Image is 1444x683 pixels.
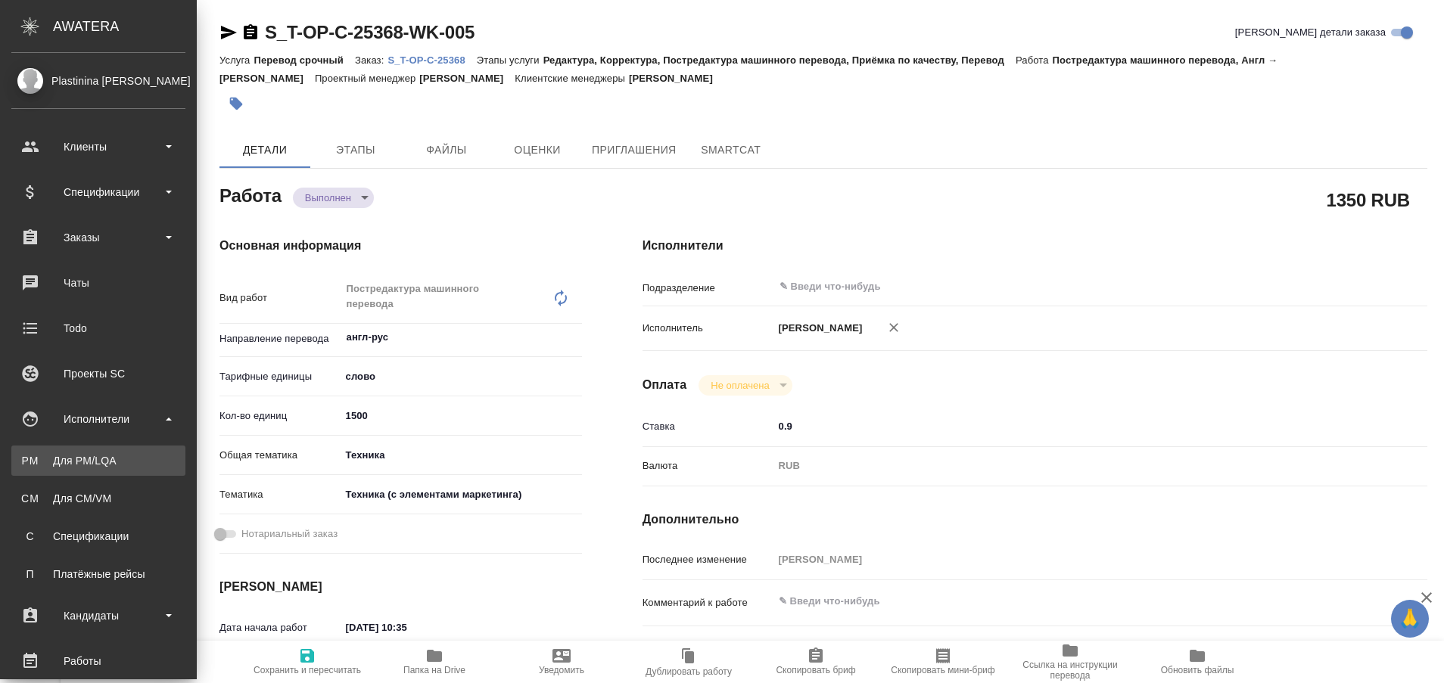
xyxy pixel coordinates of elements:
div: Спецификации [11,181,185,203]
div: Выполнен [699,375,792,396]
span: [PERSON_NAME] детали заказа [1235,25,1386,40]
div: Кандидаты [11,604,185,627]
button: Не оплачена [706,379,773,392]
a: S_T-OP-C-25368-WK-005 [265,22,475,42]
p: Редактура, Корректура, Постредактура машинного перевода, Приёмка по качеству, Перевод [543,54,1016,66]
div: Работы [11,650,185,672]
button: Удалить исполнителя [877,311,910,344]
span: Оценки [501,141,574,160]
p: Этапы услуги [477,54,543,66]
a: Проекты SC [4,355,193,393]
p: Кол-во единиц [219,408,341,424]
a: CMДля CM/VM [11,483,185,514]
div: Техника [341,442,582,468]
div: Выполнен [293,188,374,208]
span: Скопировать бриф [776,665,855,675]
a: Чаты [4,264,193,302]
span: Приглашения [592,141,677,160]
div: Для CM/VM [19,491,178,506]
button: Open [574,336,577,339]
p: Последнее изменение [643,552,773,567]
input: ✎ Введи что-нибудь [778,278,1307,296]
span: Папка на Drive [403,665,465,675]
span: Обновить файлы [1161,665,1234,675]
span: Ссылка на инструкции перевода [1016,660,1125,681]
a: ППлатёжные рейсы [11,559,185,589]
h4: Исполнители [643,237,1427,255]
h2: Работа [219,181,282,208]
a: Todo [4,309,193,347]
input: ✎ Введи что-нибудь [773,415,1362,437]
span: Скопировать мини-бриф [891,665,994,675]
button: 🙏 [1391,600,1429,638]
span: Дублировать работу [646,666,732,677]
div: Техника (с элементами маркетинга) [341,482,582,508]
a: PMДля PM/LQA [11,446,185,476]
span: Уведомить [539,665,584,675]
div: Спецификации [19,529,178,544]
button: Папка на Drive [371,641,498,683]
p: Тарифные единицы [219,369,341,384]
a: Работы [4,642,193,680]
button: Скопировать бриф [752,641,879,683]
div: Клиенты [11,135,185,158]
span: Сохранить и пересчитать [254,665,361,675]
span: Файлы [410,141,483,160]
div: Todo [11,317,185,340]
a: ССпецификации [11,521,185,551]
input: ✎ Введи что-нибудь [341,405,582,427]
p: Заказ: [355,54,387,66]
p: Тематика [219,487,341,502]
div: слово [341,364,582,390]
div: AWATERA [53,11,197,42]
p: Клиентские менеджеры [515,73,629,84]
a: S_T-OP-C-25368 [387,53,476,66]
p: Дата начала работ [219,620,341,635]
p: Перевод срочный [254,54,355,66]
span: Детали [229,141,301,160]
p: Услуга [219,54,254,66]
div: RUB [773,453,1362,479]
p: Направление перевода [219,331,341,346]
h2: 1350 RUB [1327,187,1410,213]
p: [PERSON_NAME] [419,73,515,84]
span: SmartCat [695,141,767,160]
div: Проекты SC [11,362,185,385]
button: Скопировать ссылку для ЯМессенджера [219,23,238,42]
button: Скопировать ссылку [241,23,260,42]
button: Уведомить [498,641,625,683]
p: Ставка [643,419,773,434]
p: Исполнитель [643,321,773,336]
span: 🙏 [1397,603,1423,635]
p: [PERSON_NAME] [773,321,863,336]
div: Для PM/LQA [19,453,178,468]
button: Добавить тэг [219,87,253,120]
p: Вид работ [219,290,341,306]
button: Обновить файлы [1134,641,1261,683]
p: Валюта [643,458,773,473]
h4: Дополнительно [643,511,1427,529]
p: Комментарий к работе [643,595,773,610]
div: Платёжные рейсы [19,567,178,582]
span: Этапы [319,141,392,160]
p: S_T-OP-C-25368 [387,54,476,66]
p: Работа [1016,54,1053,66]
input: ✎ Введи что-нибудь [341,616,473,638]
div: Чаты [11,272,185,294]
div: Plastinina [PERSON_NAME] [11,73,185,89]
h4: Оплата [643,376,687,394]
h4: [PERSON_NAME] [219,578,582,596]
button: Open [1354,285,1357,288]
div: Исполнители [11,408,185,430]
button: Дублировать работу [625,641,752,683]
h4: Основная информация [219,237,582,255]
button: Ссылка на инструкции перевода [1007,641,1134,683]
button: Скопировать мини-бриф [879,641,1007,683]
div: Заказы [11,226,185,249]
input: Пустое поле [773,548,1362,570]
p: Подразделение [643,281,773,296]
button: Выполнен [300,191,356,204]
span: Нотариальный заказ [241,526,338,542]
p: Общая тематика [219,448,341,463]
p: Проектный менеджер [315,73,419,84]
